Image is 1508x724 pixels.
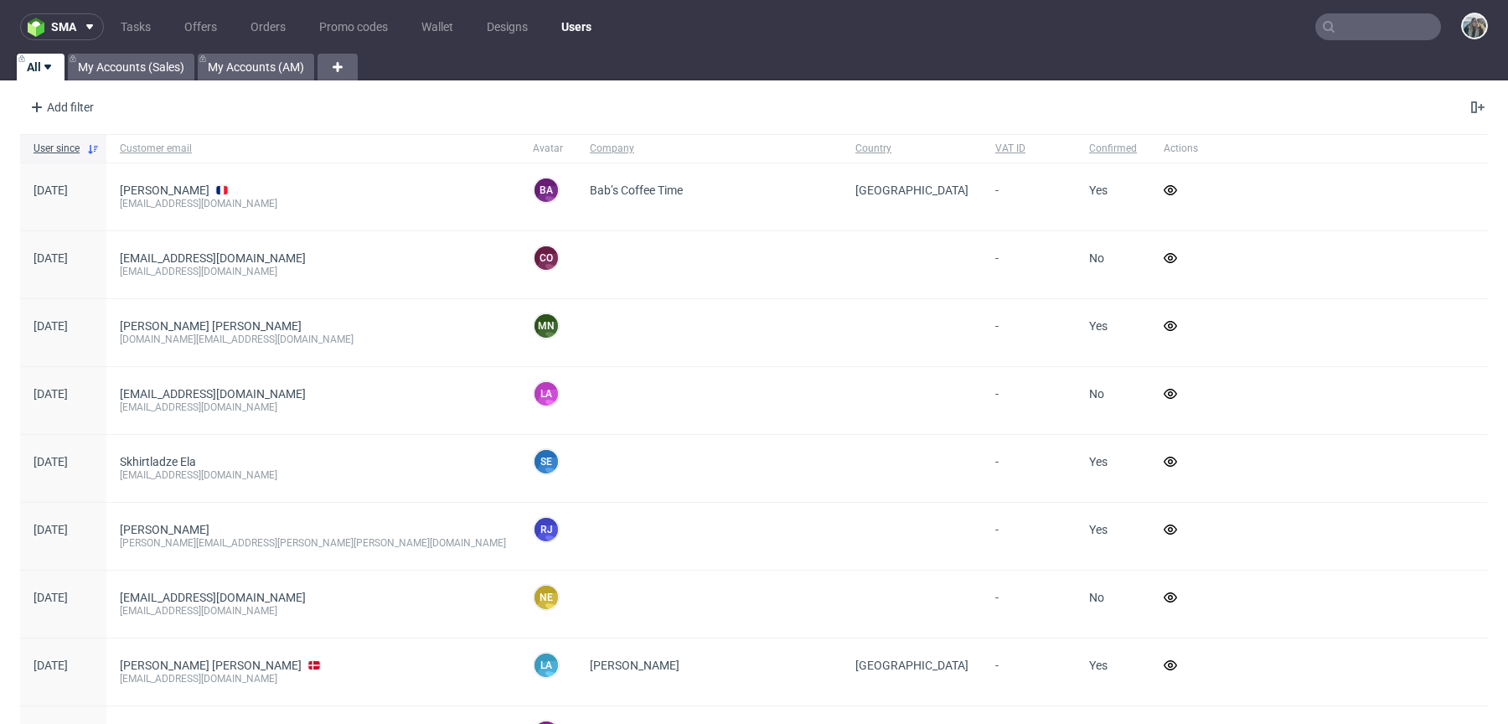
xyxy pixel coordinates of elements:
[17,54,65,80] a: All
[855,142,968,156] span: Country
[535,382,558,406] figcaption: la
[855,184,968,197] span: [GEOGRAPHIC_DATA]
[477,13,538,40] a: Designs
[533,142,563,156] span: Avatar
[120,333,506,346] div: [DOMAIN_NAME][EMAIL_ADDRESS][DOMAIN_NAME]
[535,178,558,202] figcaption: BA
[120,604,506,618] div: [EMAIL_ADDRESS][DOMAIN_NAME]
[1089,251,1104,265] span: No
[995,455,999,468] span: -
[535,654,558,677] figcaption: LA
[995,523,999,536] span: -
[995,591,999,604] span: -
[411,13,463,40] a: Wallet
[535,314,558,338] figcaption: MN
[198,54,314,80] a: My Accounts (AM)
[120,319,302,333] a: [PERSON_NAME] [PERSON_NAME]
[120,184,209,197] a: [PERSON_NAME]
[995,251,999,265] span: -
[51,21,76,33] span: sma
[111,13,161,40] a: Tasks
[120,387,306,401] a: [EMAIL_ADDRESS][DOMAIN_NAME]
[34,523,68,536] span: [DATE]
[240,13,296,40] a: Orders
[590,184,683,197] span: Bab’s Coffee Time
[34,142,80,156] span: User since
[34,184,68,197] span: [DATE]
[120,401,506,414] div: [EMAIL_ADDRESS][DOMAIN_NAME]
[120,659,302,672] a: [PERSON_NAME] [PERSON_NAME]
[1089,319,1108,333] span: Yes
[120,536,506,550] div: [PERSON_NAME][EMAIL_ADDRESS][PERSON_NAME][PERSON_NAME][DOMAIN_NAME]
[995,142,1062,156] span: VAT ID
[535,586,558,609] figcaption: ne
[34,659,68,672] span: [DATE]
[34,251,68,265] span: [DATE]
[1164,142,1198,156] span: Actions
[120,468,506,482] div: [EMAIL_ADDRESS][DOMAIN_NAME]
[34,455,68,468] span: [DATE]
[174,13,227,40] a: Offers
[1089,142,1137,156] span: Confirmed
[120,672,506,685] div: [EMAIL_ADDRESS][DOMAIN_NAME]
[551,13,602,40] a: Users
[68,54,194,80] a: My Accounts (Sales)
[120,251,306,265] a: [EMAIL_ADDRESS][DOMAIN_NAME]
[995,319,999,333] span: -
[535,518,558,541] figcaption: RJ
[28,18,51,37] img: logo
[590,142,829,156] span: Company
[120,455,196,468] a: Skhirtladze Ela
[1089,523,1108,536] span: Yes
[1089,591,1104,604] span: No
[120,265,506,278] div: [EMAIL_ADDRESS][DOMAIN_NAME]
[120,523,209,536] a: [PERSON_NAME]
[1089,659,1108,672] span: Yes
[20,13,104,40] button: sma
[1089,455,1108,468] span: Yes
[535,450,558,473] figcaption: SE
[1463,14,1486,38] img: Zeniuk Magdalena
[120,142,506,156] span: Customer email
[23,94,97,121] div: Add filter
[855,659,968,672] span: [GEOGRAPHIC_DATA]
[34,319,68,333] span: [DATE]
[34,591,68,604] span: [DATE]
[34,387,68,401] span: [DATE]
[995,387,999,401] span: -
[120,197,506,210] div: [EMAIL_ADDRESS][DOMAIN_NAME]
[1089,387,1104,401] span: No
[309,13,398,40] a: Promo codes
[120,591,306,604] a: [EMAIL_ADDRESS][DOMAIN_NAME]
[535,246,558,270] figcaption: co
[590,659,679,672] span: [PERSON_NAME]
[995,659,999,672] span: -
[1089,184,1108,197] span: Yes
[995,184,999,197] span: -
